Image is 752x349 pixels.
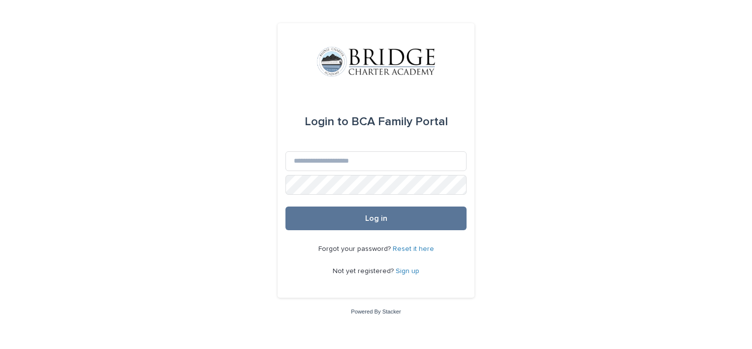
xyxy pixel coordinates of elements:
img: V1C1m3IdTEidaUdm9Hs0 [317,47,435,76]
span: Not yet registered? [333,268,396,275]
div: BCA Family Portal [305,108,448,136]
button: Log in [285,207,467,230]
span: Log in [365,214,387,222]
a: Reset it here [393,245,434,252]
a: Powered By Stacker [351,309,401,314]
a: Sign up [396,268,419,275]
span: Login to [305,116,348,128]
span: Forgot your password? [318,245,393,252]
